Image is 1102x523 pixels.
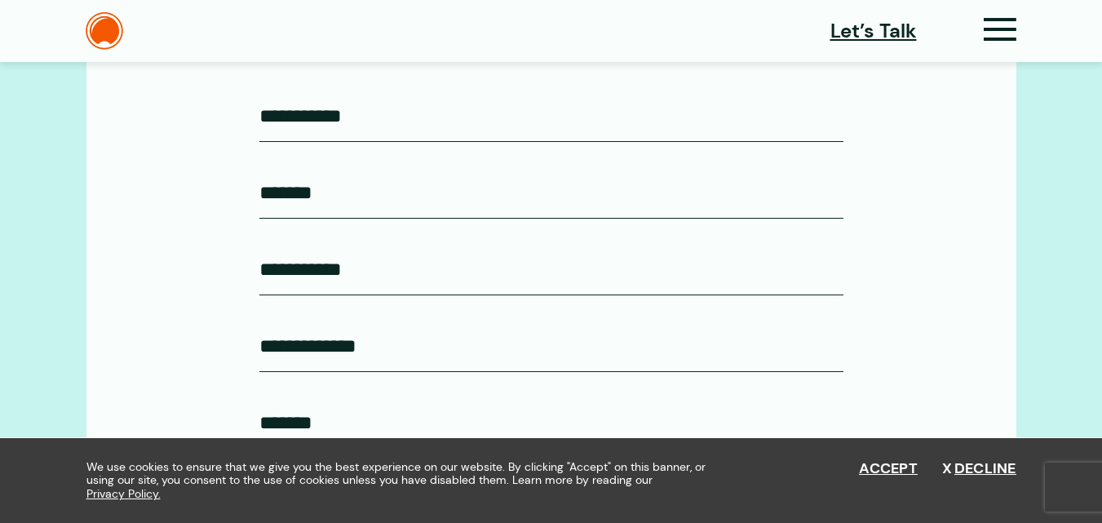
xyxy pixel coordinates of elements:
a: Let’s Talk [830,16,917,46]
button: Decline [942,460,1016,478]
button: Accept [859,460,918,478]
img: The Daylight Studio Logo [86,12,123,50]
a: Privacy Policy. [86,487,161,501]
span: We use cookies to ensure that we give you the best experience on our website. By clicking "Accept... [86,460,719,501]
